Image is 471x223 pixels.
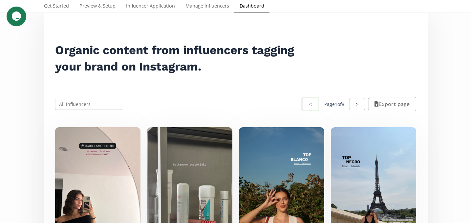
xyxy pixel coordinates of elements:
div: Page 1 of 8 [324,101,344,108]
button: > [349,98,365,110]
input: All influencers [54,98,123,111]
h2: Organic content from influencers tagging your brand on Instagram. [55,42,303,75]
iframe: chat widget [7,7,28,26]
button: Export page [368,97,416,111]
button: < [301,97,319,111]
